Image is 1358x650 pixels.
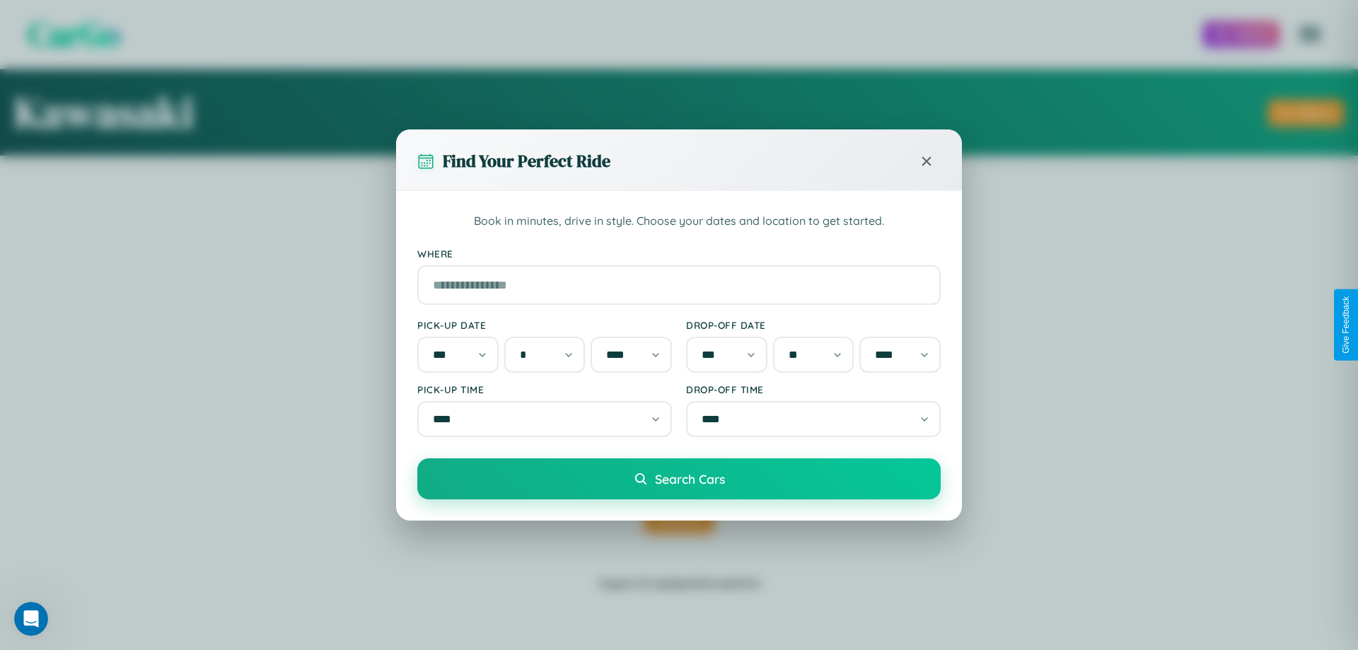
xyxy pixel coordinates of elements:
[686,319,941,331] label: Drop-off Date
[417,212,941,231] p: Book in minutes, drive in style. Choose your dates and location to get started.
[417,458,941,499] button: Search Cars
[655,471,725,487] span: Search Cars
[686,383,941,395] label: Drop-off Time
[443,149,610,173] h3: Find Your Perfect Ride
[417,383,672,395] label: Pick-up Time
[417,319,672,331] label: Pick-up Date
[417,248,941,260] label: Where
